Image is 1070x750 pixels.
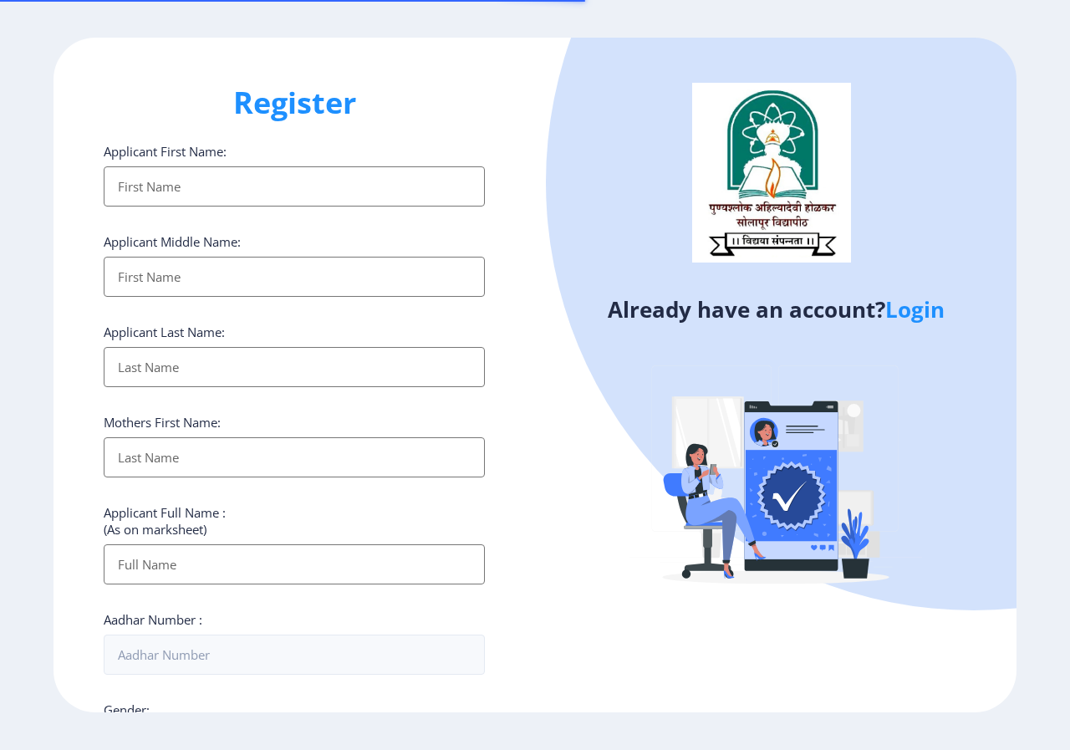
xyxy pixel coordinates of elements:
[104,233,241,250] label: Applicant Middle Name:
[104,143,227,160] label: Applicant First Name:
[104,635,485,675] input: Aadhar Number
[104,257,485,297] input: First Name
[629,334,922,626] img: Verified-rafiki.svg
[104,544,485,584] input: Full Name
[104,83,485,123] h1: Register
[104,437,485,477] input: Last Name
[104,166,485,207] input: First Name
[104,702,150,718] label: Gender:
[104,611,202,628] label: Aadhar Number :
[104,324,225,340] label: Applicant Last Name:
[692,83,851,262] img: logo
[104,504,226,538] label: Applicant Full Name : (As on marksheet)
[885,294,945,324] a: Login
[548,296,1004,323] h4: Already have an account?
[104,347,485,387] input: Last Name
[104,414,221,431] label: Mothers First Name:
